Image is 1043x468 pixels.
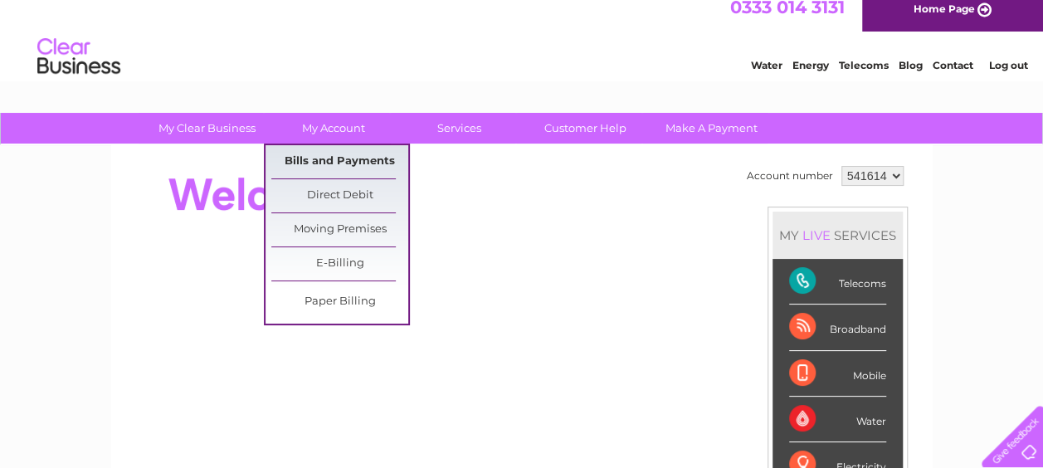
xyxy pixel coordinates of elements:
a: Water [751,71,782,83]
a: Telecoms [839,71,889,83]
a: Energy [792,71,829,83]
a: Direct Debit [271,179,408,212]
a: Services [391,113,528,144]
a: Log out [988,71,1027,83]
div: Telecoms [789,259,886,305]
td: Account number [743,162,837,190]
a: Paper Billing [271,285,408,319]
a: Make A Payment [643,113,780,144]
img: logo.png [37,43,121,94]
a: Customer Help [517,113,654,144]
div: LIVE [799,227,834,243]
a: My Clear Business [139,113,275,144]
a: Bills and Payments [271,145,408,178]
a: My Account [265,113,402,144]
div: MY SERVICES [773,212,903,259]
div: Water [789,397,886,442]
a: Blog [899,71,923,83]
div: Clear Business is a trading name of Verastar Limited (registered in [GEOGRAPHIC_DATA] No. 3667643... [130,9,914,80]
a: Moving Premises [271,213,408,246]
a: E-Billing [271,247,408,280]
div: Mobile [789,351,886,397]
a: Contact [933,71,973,83]
div: Broadband [789,305,886,350]
a: 0333 014 3131 [730,8,845,29]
